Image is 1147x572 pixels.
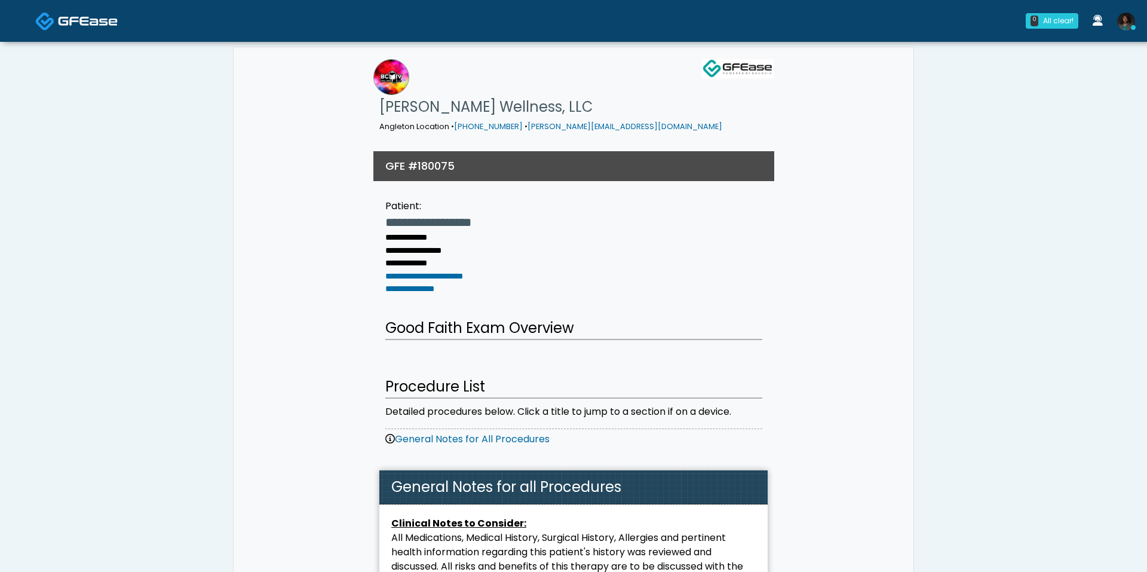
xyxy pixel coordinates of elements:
span: • [451,121,454,131]
a: General Notes for All Procedures [385,432,550,446]
h2: General Notes for all Procedures [379,470,768,504]
div: 0 [1031,16,1038,26]
h2: Procedure List [385,376,762,399]
b: Clinical Notes to Consider: [391,516,526,530]
img: BC IV Wellness, LLC [373,59,409,95]
a: 0 All clear! [1019,8,1085,33]
div: Patient: [385,199,471,213]
img: GFEase Logo [702,59,774,78]
small: Angleton Location [379,121,722,131]
h2: Good Faith Exam Overview [385,317,762,340]
span: • [525,121,528,131]
img: Docovia [35,11,55,31]
img: Docovia [58,15,118,27]
h1: [PERSON_NAME] Wellness, LLC [379,95,722,119]
div: All clear! [1043,16,1074,26]
h3: GFE #180075 [385,158,455,173]
a: [PERSON_NAME][EMAIL_ADDRESS][DOMAIN_NAME] [528,121,722,131]
a: [PHONE_NUMBER] [454,121,523,131]
p: Detailed procedures below. Click a title to jump to a section if on a device. [385,405,762,419]
img: Rukayat Bojuwon [1117,13,1135,30]
a: Docovia [35,1,118,40]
